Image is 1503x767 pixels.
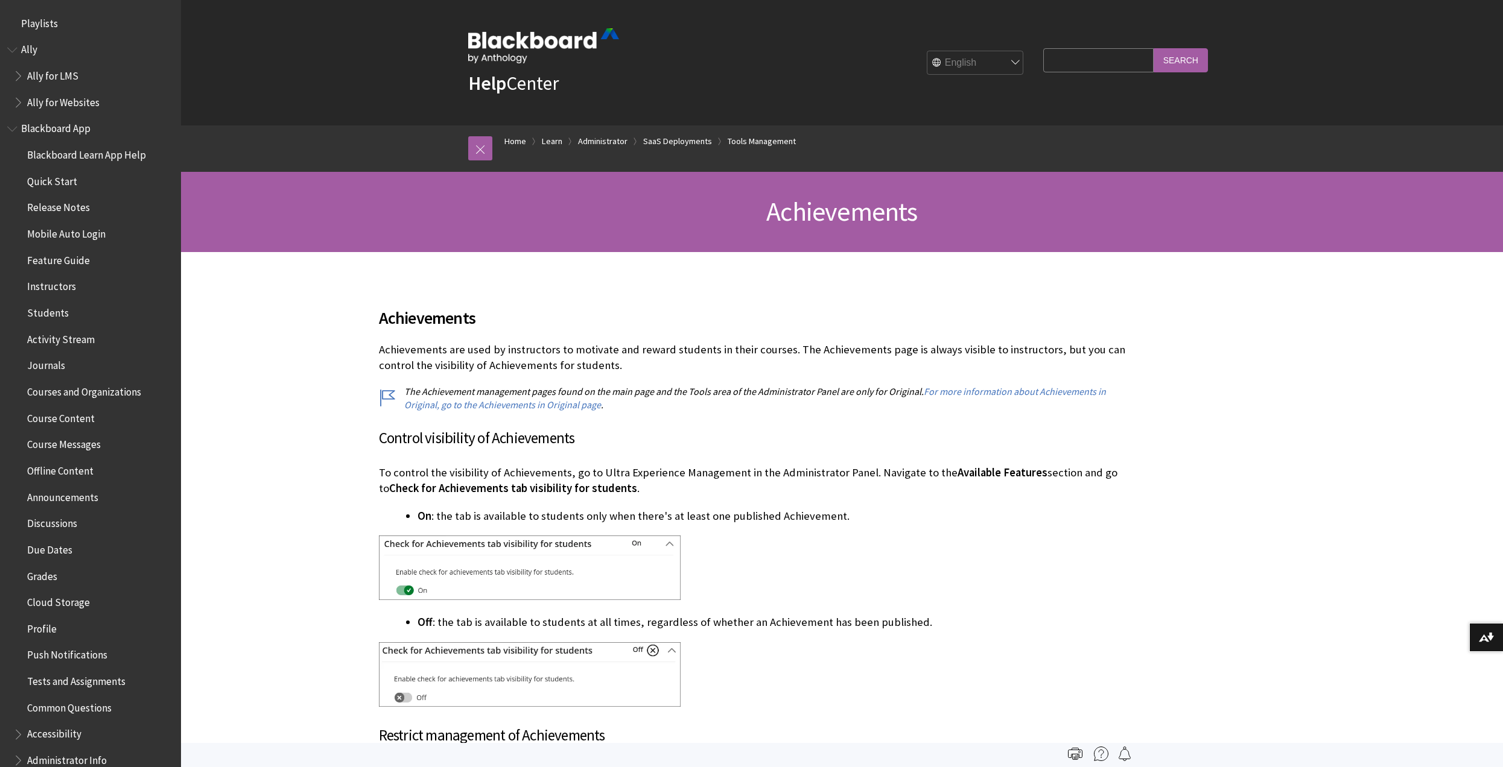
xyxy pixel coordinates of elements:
[7,40,174,113] nav: Book outline for Anthology Ally Help
[643,134,712,149] a: SaaS Deployments
[27,277,76,293] span: Instructors
[379,427,1127,450] h3: Control visibility of Achievements
[27,145,146,161] span: Blackboard Learn App Help
[27,671,126,687] span: Tests and Assignments
[27,382,141,398] span: Courses and Organizations
[578,134,628,149] a: Administrator
[27,698,112,714] span: Common Questions
[21,40,37,56] span: Ally
[27,92,100,109] span: Ally for Websites
[21,119,91,135] span: Blackboard App
[379,535,681,600] img: The check for Achievements tab visibility for students option is toggled to On in the Administrat...
[389,481,637,495] span: Check for Achievements tab visibility for students
[27,66,78,82] span: Ally for LMS
[27,303,69,319] span: Students
[27,487,98,503] span: Announcements
[766,195,917,228] span: Achievements
[1154,48,1208,72] input: Search
[504,134,526,149] a: Home
[27,513,77,529] span: Discussions
[27,224,106,240] span: Mobile Auto Login
[404,385,1106,411] a: For more information about Achievements in Original, go to the Achievements in Original page
[27,329,95,346] span: Activity Stream
[27,724,81,740] span: Accessibility
[27,645,107,661] span: Push Notifications
[379,465,1127,496] p: To control the visibility of Achievements, go to Ultra Experience Management in the Administrator...
[27,619,57,635] span: Profile
[468,71,559,95] a: HelpCenter
[728,134,796,149] a: Tools Management
[379,342,1127,373] p: Achievements are used by instructors to motivate and reward students in their courses. The Achiev...
[21,13,58,30] span: Playlists
[468,71,506,95] strong: Help
[418,509,431,523] span: On
[379,305,1127,330] span: Achievements
[379,724,1127,747] h3: Restrict management of Achievements
[418,508,1127,525] li: : the tab is available to students only when there's at least one published Achievement.
[1094,746,1108,761] img: More help
[27,408,95,425] span: Course Content
[27,435,101,451] span: Course Messages
[27,566,57,582] span: Grades
[958,466,1047,479] span: Available Features
[468,28,619,63] img: Blackboard by Anthology
[27,198,90,214] span: Release Notes
[418,614,1127,631] li: : the tab is available to students at all times, regardless of whether an Achievement has been pu...
[379,385,1127,412] p: The Achievement management pages found on the main page and the Tools area of the Administrator P...
[379,642,681,707] img: The Check for Achievements tab visibility for students option is toggled to Off in the Administra...
[927,51,1024,75] select: Site Language Selector
[27,540,72,556] span: Due Dates
[1068,746,1082,761] img: Print
[27,250,90,267] span: Feature Guide
[1117,746,1132,761] img: Follow this page
[27,592,90,608] span: Cloud Storage
[27,356,65,372] span: Journals
[27,750,107,766] span: Administrator Info
[7,13,174,34] nav: Book outline for Playlists
[27,461,94,477] span: Offline Content
[542,134,562,149] a: Learn
[27,171,77,188] span: Quick Start
[418,615,433,629] span: Off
